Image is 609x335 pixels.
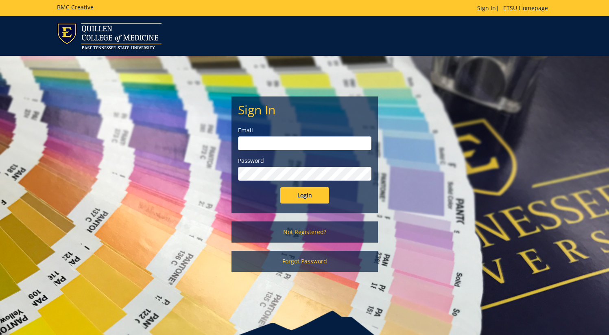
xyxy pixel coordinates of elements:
label: Email [238,126,371,134]
a: Forgot Password [231,251,378,272]
input: Login [280,187,329,204]
p: | [477,4,552,12]
a: ETSU Homepage [499,4,552,12]
a: Not Registered? [231,221,378,243]
a: Sign In [477,4,496,12]
img: ETSU logo [57,23,162,49]
label: Password [238,157,371,165]
h2: Sign In [238,103,371,116]
h5: BMC Creative [57,4,94,10]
